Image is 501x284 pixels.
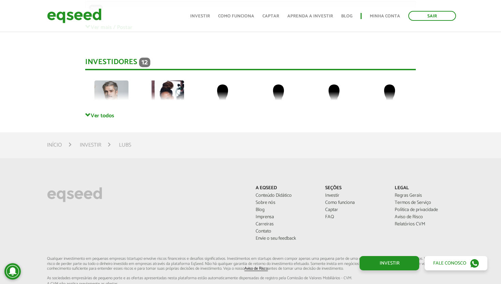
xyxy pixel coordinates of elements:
[395,193,454,198] a: Regras Gerais
[360,256,419,270] a: Investir
[94,80,128,115] img: picture-123564-1758224931.png
[85,112,416,119] a: Ver todos
[256,208,315,212] a: Blog
[256,236,315,241] a: Envie o seu feedback
[256,193,315,198] a: Conteúdo Didático
[325,185,384,191] p: Seções
[256,215,315,220] a: Imprensa
[80,143,101,148] a: Investir
[244,267,268,271] a: Aviso de Risco
[395,215,454,220] a: Aviso de Risco
[47,276,454,280] span: As sociedades empresárias de pequeno porte e as ofertas apresentadas nesta plataforma estão aut...
[395,200,454,205] a: Termos de Serviço
[408,11,456,21] a: Sair
[256,222,315,227] a: Carreiras
[256,185,315,191] p: A EqSeed
[325,208,384,212] a: Captar
[256,200,315,205] a: Sobre nós
[287,14,333,18] a: Aprenda a investir
[256,229,315,234] a: Contato
[47,143,62,148] a: Início
[47,185,102,204] img: EqSeed Logo
[425,256,487,270] a: Fale conosco
[139,58,150,67] span: 12
[325,215,384,220] a: FAQ
[47,7,102,25] img: EqSeed
[190,14,210,18] a: Investir
[395,185,454,191] p: Legal
[262,14,279,18] a: Captar
[370,14,400,18] a: Minha conta
[395,222,454,227] a: Relatórios CVM
[341,14,352,18] a: Blog
[395,208,454,212] a: Política de privacidade
[373,80,407,115] img: default-user.png
[261,80,295,115] img: default-user.png
[317,80,351,115] img: default-user.png
[150,80,184,115] img: picture-90970-1668946421.jpg
[325,200,384,205] a: Como funciona
[85,58,416,70] div: Investidores
[325,193,384,198] a: Investir
[206,80,240,115] img: default-user.png
[218,14,254,18] a: Como funciona
[119,140,131,150] li: Lubs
